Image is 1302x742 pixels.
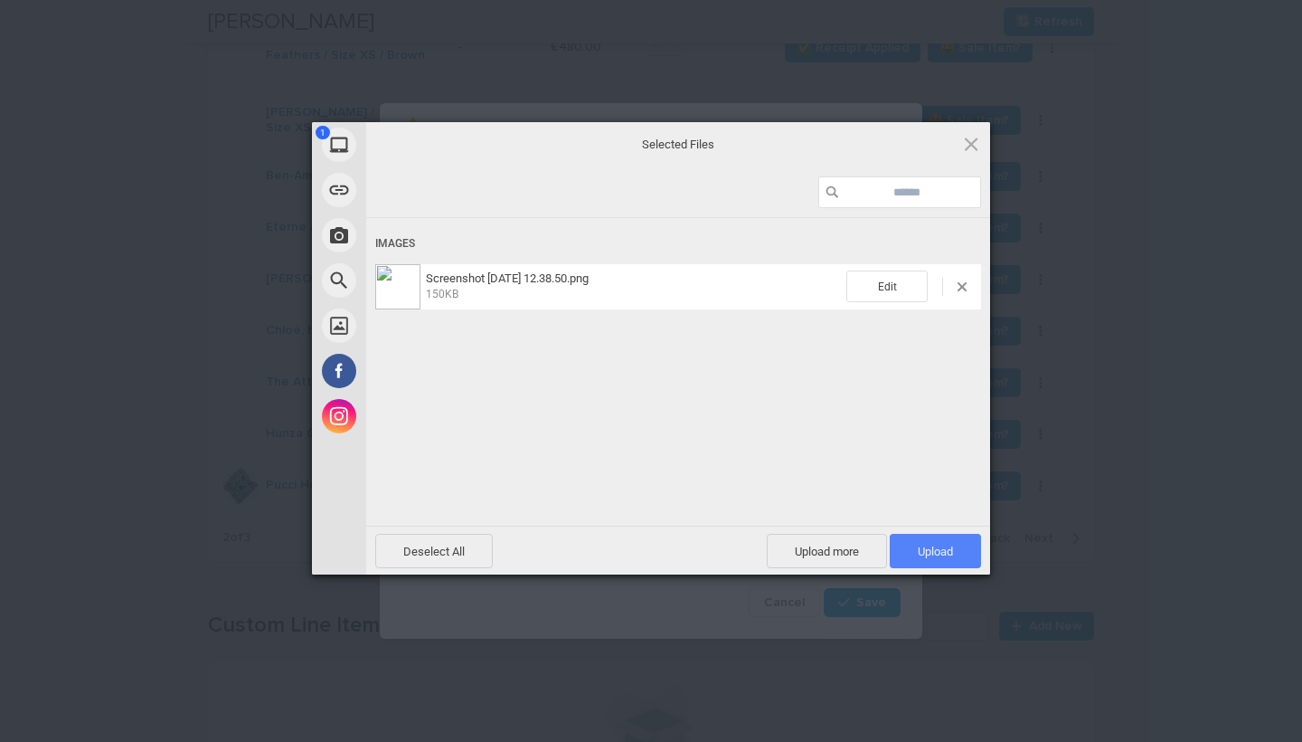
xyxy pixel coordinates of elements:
span: Upload [918,545,953,558]
div: Facebook [312,348,529,394]
span: Deselect All [375,534,493,568]
span: Upload [890,534,981,568]
div: Images [375,227,981,261]
div: Unsplash [312,303,529,348]
span: 1 [316,126,330,139]
img: 23018f12-3e48-4859-b115-380e0b4b2d91 [375,264,420,309]
span: Selected Files [497,137,859,153]
div: My Device [312,122,529,167]
span: Click here or hit ESC to close picker [961,134,981,154]
span: Upload more [767,534,887,568]
span: Screenshot 2025-09-15 at 12.38.50.png [420,271,846,301]
span: Screenshot [DATE] 12.38.50.png [426,271,589,285]
span: 150KB [426,288,458,300]
span: Edit [846,271,928,302]
div: Instagram [312,394,529,439]
div: Take Photo [312,213,529,258]
div: Link (URL) [312,167,529,213]
div: Web Search [312,258,529,303]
